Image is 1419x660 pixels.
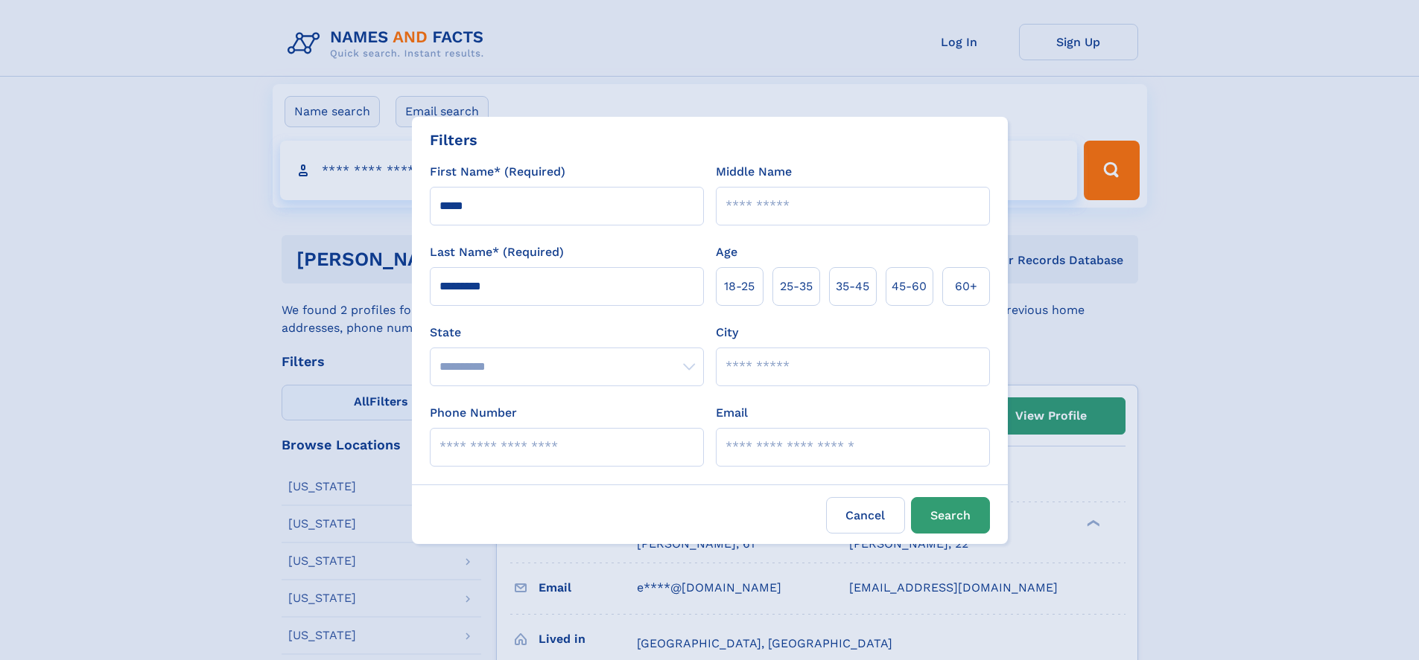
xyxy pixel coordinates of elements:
[430,129,477,151] div: Filters
[430,243,564,261] label: Last Name* (Required)
[780,278,813,295] span: 25‑35
[430,163,565,181] label: First Name* (Required)
[430,404,517,422] label: Phone Number
[716,404,748,422] label: Email
[892,278,927,295] span: 45‑60
[836,278,869,295] span: 35‑45
[955,278,977,295] span: 60+
[911,497,990,534] button: Search
[724,278,755,295] span: 18‑25
[430,324,704,342] label: State
[826,497,905,534] label: Cancel
[716,243,737,261] label: Age
[716,324,738,342] label: City
[716,163,792,181] label: Middle Name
